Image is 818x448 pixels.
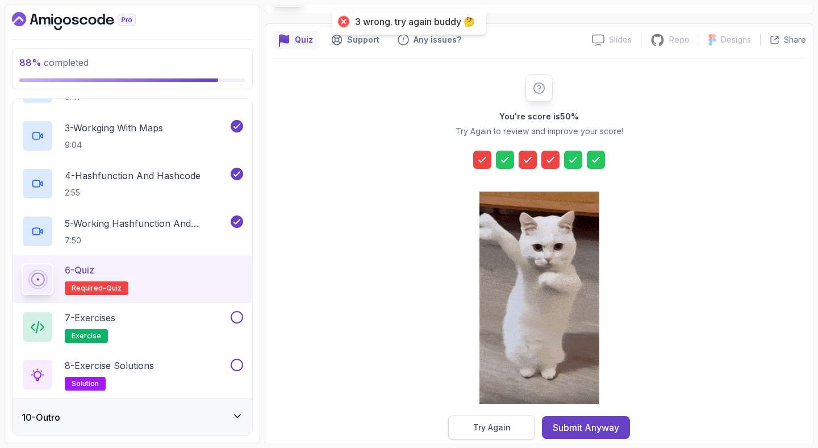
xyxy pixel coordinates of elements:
[721,34,751,45] p: Designs
[22,359,243,391] button: 8-Exercise Solutionssolution
[12,399,252,435] button: 10-Outro
[72,331,101,341] span: exercise
[324,31,386,49] button: Support button
[65,263,94,277] p: 6 - Quiz
[760,34,806,45] button: Share
[22,263,243,295] button: 6-QuizRequired-quiz
[456,126,623,137] p: Try Again to review and improve your score!
[347,34,379,45] p: Support
[65,217,228,230] p: 5 - Working Hashfunction And Hashcode
[473,422,511,433] div: Try Again
[65,187,201,198] p: 2:55
[22,120,243,152] button: 3-Workging With Maps9:04
[72,379,99,388] span: solution
[22,410,60,424] h3: 10 - Outro
[414,34,461,45] p: Any issues?
[784,34,806,45] p: Share
[22,215,243,247] button: 5-Working Hashfunction And Hashcode7:50
[72,284,106,293] span: Required-
[65,169,201,182] p: 4 - Hashfunction And Hashcode
[295,34,313,45] p: Quiz
[12,12,162,30] a: Dashboard
[499,111,579,122] h2: You're score is 50 %
[609,34,632,45] p: Slides
[22,168,243,200] button: 4-Hashfunction And Hashcode2:55
[106,284,122,293] span: quiz
[669,34,690,45] p: Repo
[553,421,619,434] div: Submit Anyway
[542,416,630,439] button: Submit Anyway
[479,192,599,404] img: cool-cat
[65,139,163,151] p: 9:04
[272,31,320,49] button: quiz button
[65,121,163,135] p: 3 - Workging With Maps
[391,31,468,49] button: Feedback button
[448,416,535,439] button: Try Again
[19,57,89,68] span: completed
[65,235,228,246] p: 7:50
[19,57,41,68] span: 88 %
[22,311,243,343] button: 7-Exercisesexercise
[65,359,154,372] p: 8 - Exercise Solutions
[355,16,475,28] div: 3 wrong. try again buddy 🤔
[65,311,115,325] p: 7 - Exercises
